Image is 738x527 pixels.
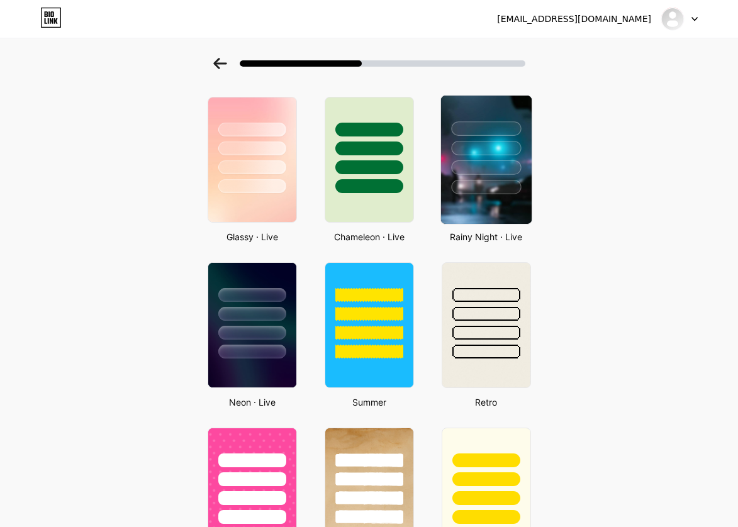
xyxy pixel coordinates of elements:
[321,396,418,409] div: Summer
[204,230,301,243] div: Glassy · Live
[497,13,651,26] div: [EMAIL_ADDRESS][DOMAIN_NAME]
[204,396,301,409] div: Neon · Live
[438,230,535,243] div: Rainy Night · Live
[440,96,531,224] img: rainy_night.jpg
[321,230,418,243] div: Chameleon · Live
[661,7,685,31] img: vipkribo
[438,396,535,409] div: Retro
